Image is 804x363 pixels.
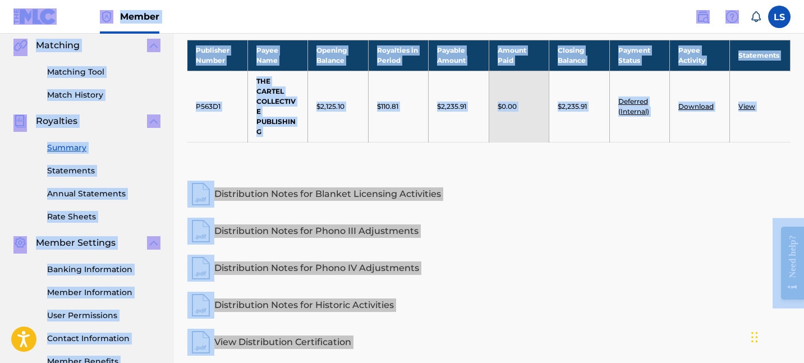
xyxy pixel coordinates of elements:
[187,292,791,319] a: Distribution Notes for Historic Activities
[47,287,160,298] a: Member Information
[498,102,517,112] p: $0.00
[47,89,160,101] a: Match History
[47,264,160,275] a: Banking Information
[187,292,214,319] img: pdf
[549,40,609,71] th: Closing Balance
[187,71,247,142] td: P563D1
[692,6,714,28] a: Public Search
[100,10,113,24] img: Top Rightsholder
[429,40,489,71] th: Payable Amount
[609,40,669,71] th: Payment Status
[36,114,77,128] span: Royalties
[247,71,307,142] td: THE CARTEL COLLECTIVE PUBLISHING
[147,39,160,52] img: expand
[187,255,791,282] a: Distribution Notes for Phono IV Adjustments
[725,10,739,24] img: help
[721,6,743,28] div: Help
[696,10,710,24] img: search
[750,11,761,22] div: Notifications
[558,102,587,112] p: $2,235.91
[147,114,160,128] img: expand
[368,40,428,71] th: Royalties in Period
[773,218,804,308] iframe: Resource Center
[187,218,791,245] a: Distribution Notes for Phono III Adjustments
[13,236,27,250] img: Member Settings
[748,309,804,363] iframe: Chat Widget
[247,40,307,71] th: Payee Name
[768,6,791,28] div: User Menu
[738,102,755,111] a: View
[47,188,160,200] a: Annual Statements
[316,102,344,112] p: $2,125.10
[47,310,160,321] a: User Permissions
[147,236,160,250] img: expand
[187,181,214,208] img: pdf
[730,40,791,71] th: Statements
[437,102,466,112] p: $2,235.91
[13,114,27,128] img: Royalties
[678,102,714,111] a: Download
[187,181,791,208] a: Distribution Notes for Blanket Licensing Activities
[47,142,160,154] a: Summary
[47,333,160,344] a: Contact Information
[187,329,791,356] a: View Distribution Certification
[308,40,368,71] th: Opening Balance
[13,8,57,25] img: MLC Logo
[13,39,27,52] img: Matching
[47,66,160,78] a: Matching Tool
[670,40,730,71] th: Payee Activity
[377,102,398,112] p: $110.81
[618,97,649,116] a: Deferred (Internal)
[187,255,214,282] img: pdf
[120,10,159,23] span: Member
[187,218,214,245] img: pdf
[187,40,247,71] th: Publisher Number
[187,329,214,356] img: pdf
[47,165,160,177] a: Statements
[751,320,758,354] div: Drag
[489,40,549,71] th: Amount Paid
[47,211,160,223] a: Rate Sheets
[36,236,116,250] span: Member Settings
[36,39,80,52] span: Matching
